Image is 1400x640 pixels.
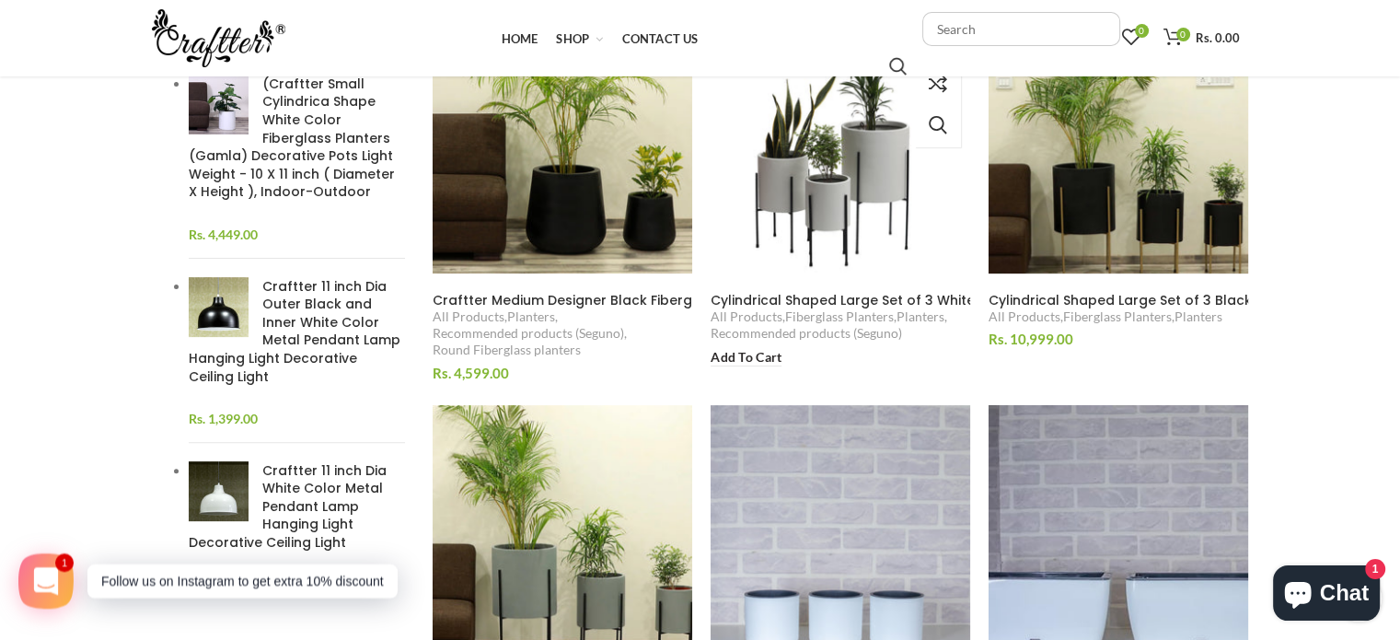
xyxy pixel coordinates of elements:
span: Craftter Medium Designer Black Fiberglass Planters (Gamla) Decorative Pots Light Weight - 12 inch... [433,291,1279,309]
div: , , [989,308,1248,325]
span: Add to Cart [711,349,781,367]
a: All Products [433,308,504,325]
a: Fiberglass Planters [785,308,894,325]
a: Recommended products (Seguno) [711,325,902,342]
a: Round Fiberglass planters [433,342,581,358]
a: Craftter Medium Designer Black Fiberglass Planters (Gamla) Decorative Pots Light Weight - 12 inch... [433,292,692,308]
a: Add to Cart [711,348,781,367]
a: Planters [897,308,944,325]
a: Shop [547,20,612,57]
a: All Products [989,308,1060,325]
span: Rs. 1,399.00 [189,577,258,593]
span: Shop [556,31,589,46]
span: Rs. 4,449.00 [189,227,258,242]
inbox-online-store-chat: Shopify online store chat [1267,565,1385,625]
span: 0 [1176,28,1190,41]
a: Cylindrical Shaped Large Set of 3 White Fiber Glass Floor Planter, [711,292,970,308]
span: Rs. 0.00 [1196,30,1240,45]
span: (Craftter Small Cylindrica Shape White Color Fiberglass Planters (Gamla) Decorative Pots Light We... [189,75,395,202]
input: Search [889,57,907,76]
span: Craftter 11 inch Dia Outer Black and Inner White Color Metal Pendant Lamp Hanging Light Decorativ... [189,277,400,386]
a: Craftter 11 inch Dia Outer Black and Inner White Color Metal Pendant Lamp Hanging Light Decorativ... [189,277,406,386]
a: Fiberglass Planters [1063,308,1172,325]
span: 1 [54,553,75,573]
a: Cylindrical Shaped Large Set of 3 Black Fiber Glass Floor Planter, [989,292,1248,308]
a: Planters [1174,308,1222,325]
a: Planters [507,308,555,325]
span: Rs. 1,399.00 [189,411,258,426]
a: (Craftter Small Cylindrica Shape White Color Fiberglass Planters (Gamla) Decorative Pots Light We... [189,75,406,201]
span: Contact Us [622,31,699,46]
a: Contact Us [613,20,708,57]
a: 0 [1113,19,1150,56]
input: Search [922,12,1120,46]
span: Rs. 10,999.00 [989,331,1073,347]
span: Cylindrical Shaped Large Set of 3 White Fiber Glass Floor Planter, [711,291,1145,309]
span: Craftter 11 inch Dia White Color Metal Pendant Lamp Hanging Light Decorative Ceiling Light [189,461,387,552]
span: 0 [1135,24,1149,38]
a: All Products [711,308,782,325]
div: , , , [711,308,970,342]
span: Home [501,31,538,46]
a: Recommended products (Seguno) [433,325,624,342]
a: Home [492,20,547,57]
a: Craftter 11 inch Dia White Color Metal Pendant Lamp Hanging Light Decorative Ceiling Light [189,461,406,552]
a: 0 Rs. 0.00 [1154,19,1249,56]
span: Rs. 4,599.00 [433,365,509,381]
div: , , , [433,308,692,359]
